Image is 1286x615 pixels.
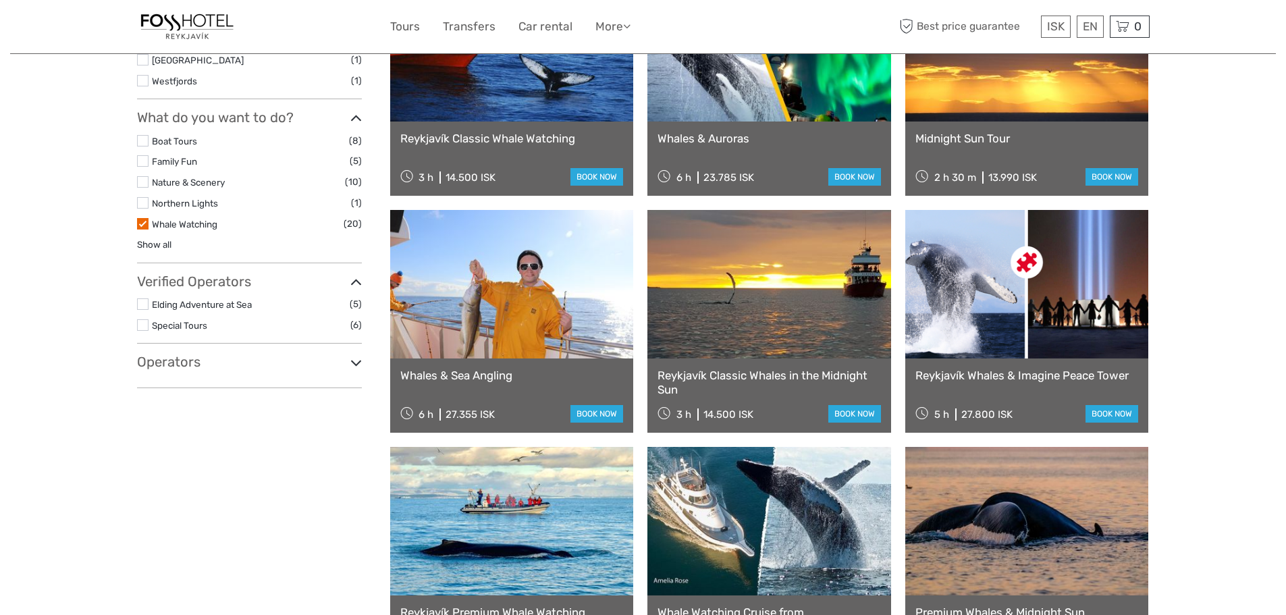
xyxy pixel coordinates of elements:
[1086,405,1138,423] a: book now
[446,408,495,421] div: 27.355 ISK
[676,408,691,421] span: 3 h
[19,24,153,34] p: We're away right now. Please check back later!
[934,408,949,421] span: 5 h
[570,168,623,186] a: book now
[152,76,197,86] a: Westfjords
[152,219,217,230] a: Whale Watching
[676,171,691,184] span: 6 h
[400,132,624,145] a: Reykjavík Classic Whale Watching
[351,73,362,88] span: (1)
[896,16,1038,38] span: Best price guarantee
[350,317,362,333] span: (6)
[152,320,207,331] a: Special Tours
[703,408,753,421] div: 14.500 ISK
[152,177,225,188] a: Nature & Scenery
[658,369,881,396] a: Reykjavík Classic Whales in the Midnight Sun
[137,109,362,126] h3: What do you want to do?
[595,17,631,36] a: More
[137,273,362,290] h3: Verified Operators
[658,132,881,145] a: Whales & Auroras
[703,171,754,184] div: 23.785 ISK
[152,156,197,167] a: Family Fun
[350,153,362,169] span: (5)
[400,369,624,382] a: Whales & Sea Angling
[828,168,881,186] a: book now
[137,239,171,250] a: Show all
[570,405,623,423] a: book now
[988,171,1037,184] div: 13.990 ISK
[419,171,433,184] span: 3 h
[518,17,572,36] a: Car rental
[152,55,244,65] a: [GEOGRAPHIC_DATA]
[419,408,433,421] span: 6 h
[390,17,420,36] a: Tours
[828,405,881,423] a: book now
[155,21,171,37] button: Open LiveChat chat widget
[1086,168,1138,186] a: book now
[349,133,362,149] span: (8)
[152,299,252,310] a: Elding Adventure at Sea
[351,52,362,68] span: (1)
[137,354,362,370] h3: Operators
[446,171,495,184] div: 14.500 ISK
[915,132,1139,145] a: Midnight Sun Tour
[1132,20,1144,33] span: 0
[1077,16,1104,38] div: EN
[915,369,1139,382] a: Reykjavík Whales & Imagine Peace Tower
[961,408,1013,421] div: 27.800 ISK
[1047,20,1065,33] span: ISK
[152,198,218,209] a: Northern Lights
[934,171,976,184] span: 2 h 30 m
[350,296,362,312] span: (5)
[443,17,495,36] a: Transfers
[137,10,237,43] img: 1357-20722262-a0dc-4fd2-8fc5-b62df901d176_logo_small.jpg
[345,174,362,190] span: (10)
[152,136,197,146] a: Boat Tours
[344,216,362,232] span: (20)
[351,195,362,211] span: (1)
